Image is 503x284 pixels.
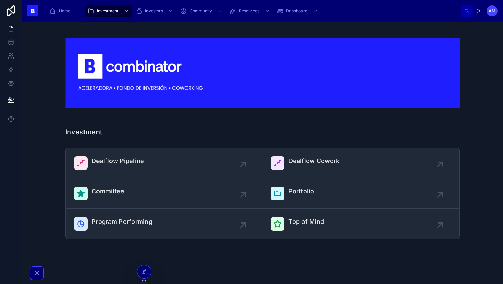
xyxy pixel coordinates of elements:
a: Investors [133,5,177,17]
img: App logo [27,5,38,16]
span: Community [190,8,212,14]
a: Top of Mind [262,209,459,239]
span: Dashboard [286,8,307,14]
span: Program Performing [92,217,152,227]
a: Portfolio [262,178,459,209]
a: Community [178,5,226,17]
span: Dealflow Cowork [288,156,339,166]
span: Resources [239,8,259,14]
a: Home [47,5,75,17]
a: Dealflow Cowork [262,148,459,178]
span: Investors [145,8,163,14]
a: Investment [85,5,132,17]
span: Home [59,8,70,14]
span: Portfolio [288,187,314,196]
a: Committee [66,178,262,209]
span: Top of Mind [288,217,324,227]
img: 18590-Captura-de-Pantalla-2024-03-07-a-las-17.49.44.png [65,38,460,108]
div: scrollable content [44,3,461,18]
span: AM [489,8,495,14]
a: Program Performing [66,209,262,239]
h1: Investment [65,127,102,137]
a: Resources [227,5,273,17]
span: Investment [97,8,118,14]
a: Dashboard [274,5,321,17]
a: Dealflow Pipeline [66,148,262,178]
span: Committee [92,187,124,196]
span: Dealflow Pipeline [92,156,144,166]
